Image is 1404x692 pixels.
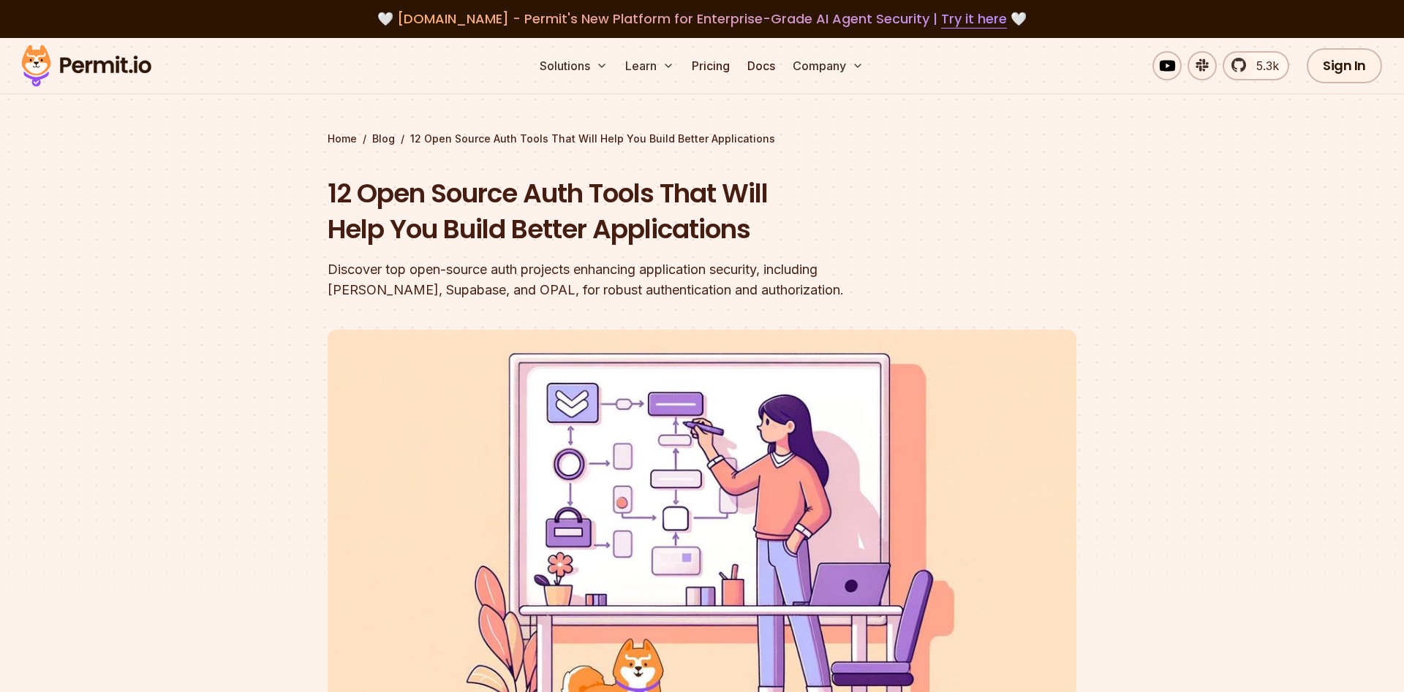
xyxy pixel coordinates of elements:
[328,132,357,146] a: Home
[787,51,869,80] button: Company
[534,51,614,80] button: Solutions
[372,132,395,146] a: Blog
[35,9,1369,29] div: 🤍 🤍
[1223,51,1289,80] a: 5.3k
[686,51,736,80] a: Pricing
[15,41,158,91] img: Permit logo
[328,132,1076,146] div: / /
[1248,57,1279,75] span: 5.3k
[328,259,889,300] div: Discover top open-source auth projects enhancing application security, including [PERSON_NAME], S...
[1307,48,1382,83] a: Sign In
[741,51,781,80] a: Docs
[328,175,889,248] h1: 12 Open Source Auth Tools That Will Help You Build Better Applications
[941,9,1007,28] a: Try it here
[397,9,1007,28] span: [DOMAIN_NAME] - Permit's New Platform for Enterprise-Grade AI Agent Security |
[619,51,680,80] button: Learn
